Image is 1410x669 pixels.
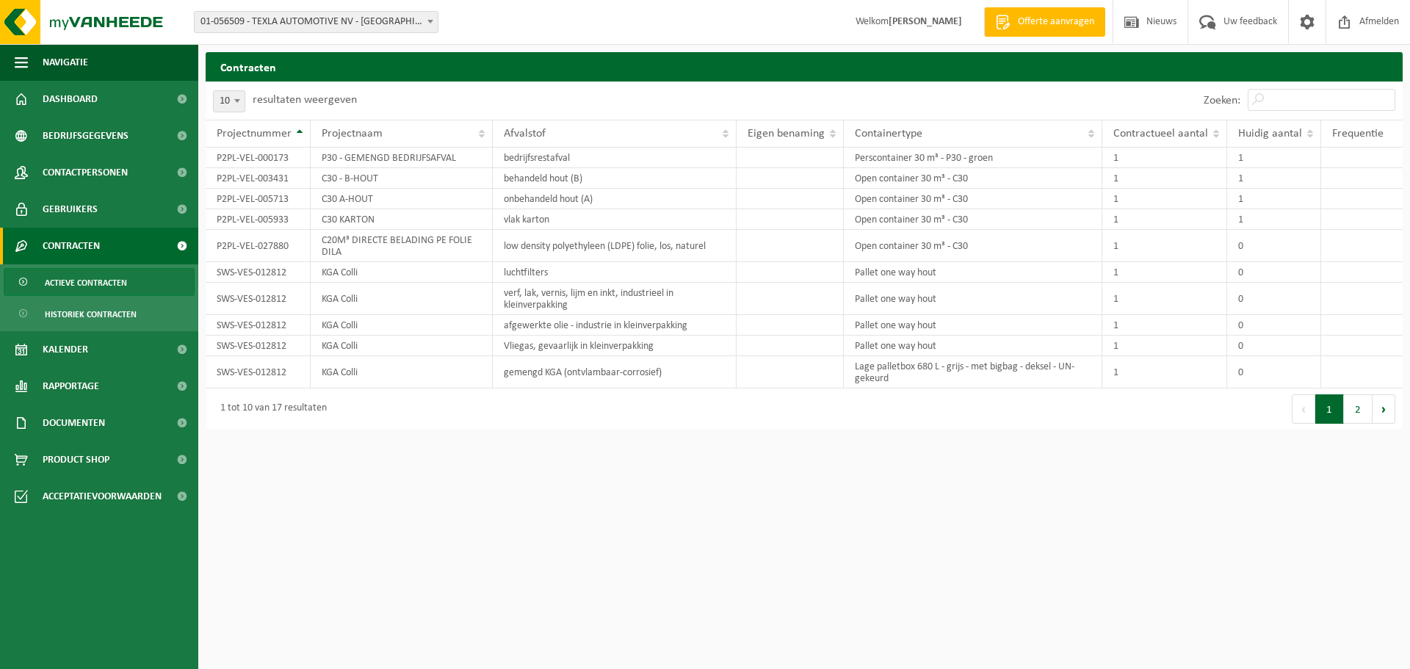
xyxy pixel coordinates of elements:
span: Afvalstof [504,128,546,140]
td: KGA Colli [311,356,493,388]
td: SWS-VES-012812 [206,336,311,356]
td: luchtfilters [493,262,737,283]
td: SWS-VES-012812 [206,315,311,336]
td: Open container 30 m³ - C30 [844,168,1103,189]
td: P30 - GEMENGD BEDRIJFSAFVAL [311,148,493,168]
a: Historiek contracten [4,300,195,328]
td: 1 [1227,209,1321,230]
button: 2 [1344,394,1373,424]
td: bedrijfsrestafval [493,148,737,168]
td: 1 [1102,189,1227,209]
td: Perscontainer 30 m³ - P30 - groen [844,148,1103,168]
span: Navigatie [43,44,88,81]
td: C30 A-HOUT [311,189,493,209]
span: Documenten [43,405,105,441]
td: SWS-VES-012812 [206,356,311,388]
span: Product Shop [43,441,109,478]
span: Contactpersonen [43,154,128,191]
td: 1 [1227,148,1321,168]
span: 01-056509 - TEXLA AUTOMOTIVE NV - SINT-NIKLAAS [194,11,438,33]
span: Eigen benaming [748,128,825,140]
td: low density polyethyleen (LDPE) folie, los, naturel [493,230,737,262]
td: 1 [1102,209,1227,230]
td: 0 [1227,336,1321,356]
span: 10 [213,90,245,112]
td: C30 - B-HOUT [311,168,493,189]
span: Gebruikers [43,191,98,228]
td: SWS-VES-012812 [206,283,311,315]
span: Huidig aantal [1238,128,1302,140]
a: Offerte aanvragen [984,7,1105,37]
span: Acceptatievoorwaarden [43,478,162,515]
td: P2PL-VEL-000173 [206,148,311,168]
td: 1 [1102,262,1227,283]
span: Frequentie [1332,128,1384,140]
td: behandeld hout (B) [493,168,737,189]
td: KGA Colli [311,262,493,283]
td: P2PL-VEL-005713 [206,189,311,209]
td: 0 [1227,230,1321,262]
span: Bedrijfsgegevens [43,117,129,154]
span: Contractueel aantal [1113,128,1208,140]
td: Open container 30 m³ - C30 [844,209,1103,230]
td: afgewerkte olie - industrie in kleinverpakking [493,315,737,336]
span: Projectnaam [322,128,383,140]
td: 1 [1227,189,1321,209]
td: verf, lak, vernis, lijm en inkt, industrieel in kleinverpakking [493,283,737,315]
td: vlak karton [493,209,737,230]
td: 1 [1227,168,1321,189]
td: SWS-VES-012812 [206,262,311,283]
button: 1 [1315,394,1344,424]
td: 1 [1102,283,1227,315]
td: 1 [1102,336,1227,356]
td: Pallet one way hout [844,283,1103,315]
td: KGA Colli [311,283,493,315]
span: Dashboard [43,81,98,117]
td: 0 [1227,356,1321,388]
td: Open container 30 m³ - C30 [844,230,1103,262]
td: 0 [1227,283,1321,315]
td: Open container 30 m³ - C30 [844,189,1103,209]
td: P2PL-VEL-027880 [206,230,311,262]
td: 1 [1102,356,1227,388]
span: 10 [214,91,245,112]
span: Historiek contracten [45,300,137,328]
label: resultaten weergeven [253,94,357,106]
td: onbehandeld hout (A) [493,189,737,209]
td: Vliegas, gevaarlijk in kleinverpakking [493,336,737,356]
button: Next [1373,394,1395,424]
span: Kalender [43,331,88,368]
td: gemengd KGA (ontvlambaar-corrosief) [493,356,737,388]
label: Zoeken: [1204,95,1240,106]
div: 1 tot 10 van 17 resultaten [213,396,327,422]
span: Rapportage [43,368,99,405]
td: Pallet one way hout [844,315,1103,336]
h2: Contracten [206,52,1403,81]
td: Lage palletbox 680 L - grijs - met bigbag - deksel - UN-gekeurd [844,356,1103,388]
span: 01-056509 - TEXLA AUTOMOTIVE NV - SINT-NIKLAAS [195,12,438,32]
td: P2PL-VEL-003431 [206,168,311,189]
span: Projectnummer [217,128,292,140]
span: Actieve contracten [45,269,127,297]
td: C30 KARTON [311,209,493,230]
td: 0 [1227,262,1321,283]
span: Containertype [855,128,922,140]
span: Offerte aanvragen [1014,15,1098,29]
td: KGA Colli [311,315,493,336]
span: Contracten [43,228,100,264]
td: 1 [1102,315,1227,336]
a: Actieve contracten [4,268,195,296]
td: KGA Colli [311,336,493,356]
td: P2PL-VEL-005933 [206,209,311,230]
button: Previous [1292,394,1315,424]
td: 1 [1102,168,1227,189]
td: Pallet one way hout [844,262,1103,283]
td: Pallet one way hout [844,336,1103,356]
td: 1 [1102,230,1227,262]
td: 1 [1102,148,1227,168]
strong: [PERSON_NAME] [889,16,962,27]
td: C20M³ DIRECTE BELADING PE FOLIE DILA [311,230,493,262]
td: 0 [1227,315,1321,336]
